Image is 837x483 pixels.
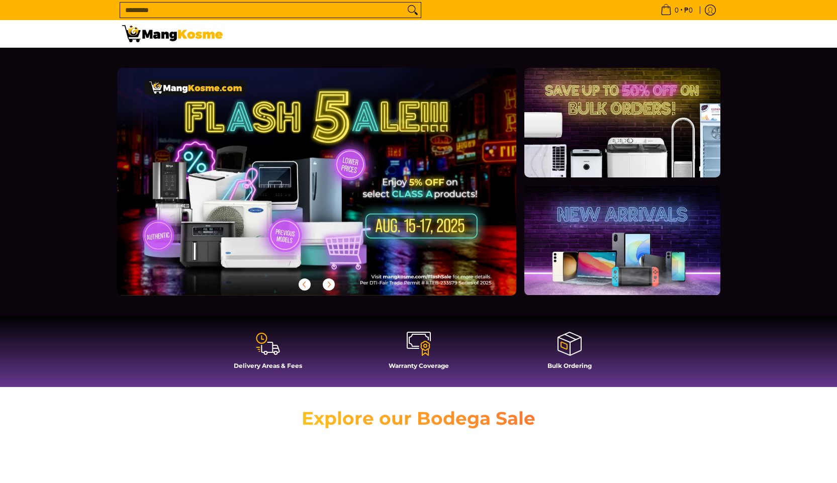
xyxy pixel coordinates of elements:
span: ₱0 [683,7,694,14]
button: Previous [294,273,316,296]
h4: Warranty Coverage [348,362,489,369]
h4: Bulk Ordering [499,362,640,369]
a: Delivery Areas & Fees [198,331,338,377]
h4: Delivery Areas & Fees [198,362,338,369]
span: 0 [673,7,680,14]
img: Mang Kosme: Your Home Appliances Warehouse Sale Partner! [122,25,223,42]
h2: Explore our Bodega Sale [273,407,565,430]
span: • [658,5,696,16]
a: More [117,68,549,312]
button: Next [318,273,340,296]
a: Bulk Ordering [499,331,640,377]
button: Search [405,3,421,18]
a: Warranty Coverage [348,331,489,377]
nav: Main Menu [233,20,715,47]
